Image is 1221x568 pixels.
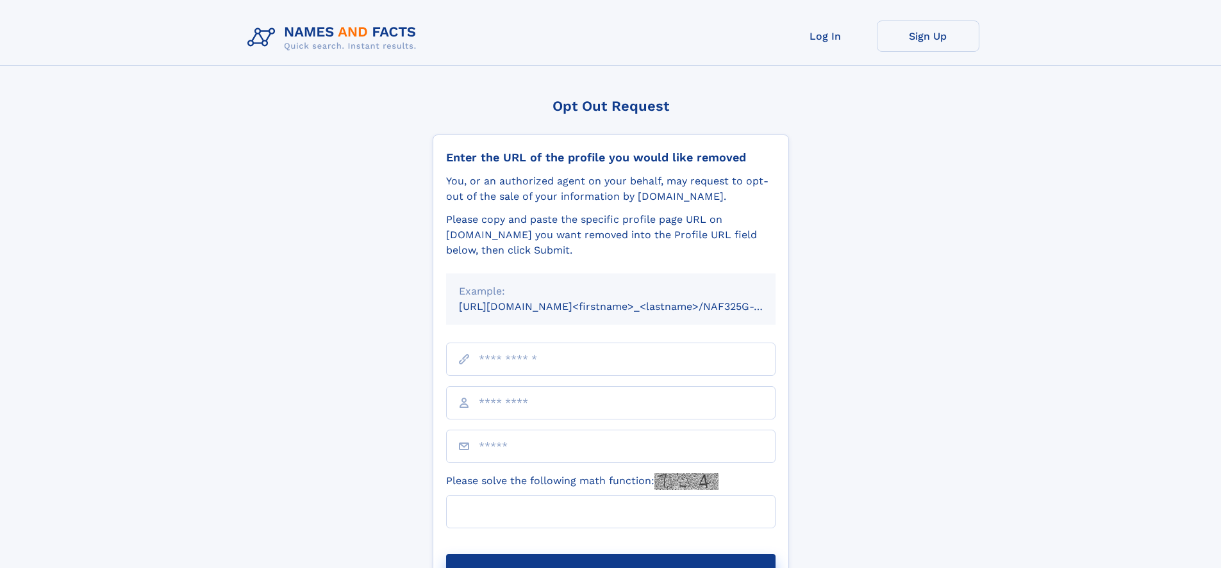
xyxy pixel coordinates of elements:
[446,150,776,165] div: Enter the URL of the profile you would like removed
[877,20,979,52] a: Sign Up
[774,20,877,52] a: Log In
[446,174,776,204] div: You, or an authorized agent on your behalf, may request to opt-out of the sale of your informatio...
[459,284,763,299] div: Example:
[242,20,427,55] img: Logo Names and Facts
[446,473,718,490] label: Please solve the following math function:
[433,98,789,114] div: Opt Out Request
[446,212,776,258] div: Please copy and paste the specific profile page URL on [DOMAIN_NAME] you want removed into the Pr...
[459,300,800,312] small: [URL][DOMAIN_NAME]<firstname>_<lastname>/NAF325G-xxxxxxxx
